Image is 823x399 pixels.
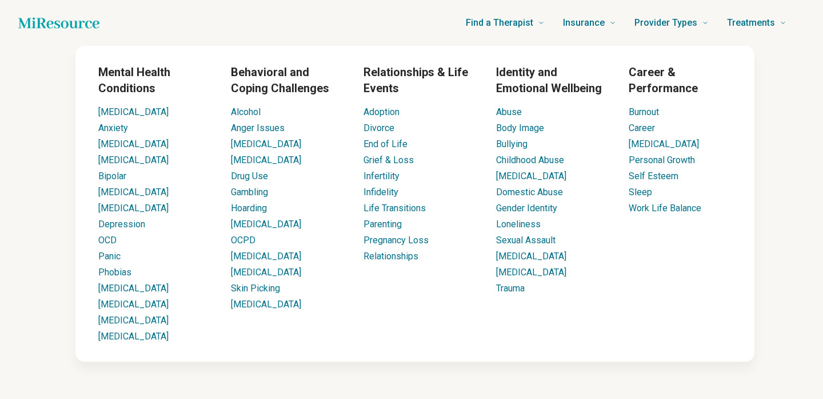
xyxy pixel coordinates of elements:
a: OCPD [231,235,255,246]
a: [MEDICAL_DATA] [231,251,301,262]
a: [MEDICAL_DATA] [496,251,566,262]
a: Alcohol [231,106,261,117]
a: Bipolar [98,171,126,181]
a: [MEDICAL_DATA] [98,283,169,294]
a: [MEDICAL_DATA] [231,139,301,149]
a: [MEDICAL_DATA] [98,139,169,149]
a: [MEDICAL_DATA] [496,171,566,181]
a: Gender Identity [496,203,557,214]
a: [MEDICAL_DATA] [231,267,301,278]
a: Trauma [496,283,525,294]
a: [MEDICAL_DATA] [98,331,169,342]
a: Pregnancy Loss [363,235,429,246]
a: Hoarding [231,203,267,214]
a: Work Life Balance [629,203,701,214]
a: [MEDICAL_DATA] [629,139,699,149]
a: Depression [98,219,145,230]
a: Anger Issues [231,123,285,133]
a: Sexual Assault [496,235,556,246]
a: Adoption [363,106,399,117]
a: Personal Growth [629,155,695,165]
a: Life Transitions [363,203,426,214]
a: [MEDICAL_DATA] [231,155,301,165]
span: Insurance [563,15,605,31]
a: Panic [98,251,121,262]
h3: Relationships & Life Events [363,64,478,96]
span: Find a Therapist [466,15,533,31]
a: [MEDICAL_DATA] [231,219,301,230]
span: Provider Types [634,15,697,31]
h3: Behavioral and Coping Challenges [231,64,345,96]
a: Gambling [231,187,268,197]
span: Treatments [727,15,775,31]
a: Drug Use [231,171,268,181]
a: [MEDICAL_DATA] [98,299,169,310]
a: Loneliness [496,219,541,230]
div: Find a Therapist [7,46,823,362]
a: Home page [18,11,99,34]
a: Parenting [363,219,402,230]
a: Grief & Loss [363,155,414,165]
a: [MEDICAL_DATA] [98,106,169,117]
a: OCD [98,235,117,246]
a: [MEDICAL_DATA] [98,155,169,165]
a: Bullying [496,139,528,149]
a: [MEDICAL_DATA] [496,267,566,278]
h3: Identity and Emotional Wellbeing [496,64,610,96]
a: [MEDICAL_DATA] [98,203,169,214]
h3: Mental Health Conditions [98,64,213,96]
a: Anxiety [98,123,128,133]
a: [MEDICAL_DATA] [231,299,301,310]
a: Body Image [496,123,544,133]
a: Sleep [629,187,652,197]
a: End of Life [363,139,407,149]
a: [MEDICAL_DATA] [98,187,169,197]
a: Skin Picking [231,283,280,294]
a: Infidelity [363,187,398,197]
a: Career [629,123,655,133]
a: Childhood Abuse [496,155,564,165]
a: Burnout [629,106,659,117]
a: Domestic Abuse [496,187,563,197]
h3: Career & Performance [629,64,732,96]
a: Divorce [363,123,394,133]
a: Relationships [363,251,418,262]
a: [MEDICAL_DATA] [98,315,169,326]
a: Infertility [363,171,399,181]
a: Phobias [98,267,131,278]
a: Self Esteem [629,171,678,181]
a: Abuse [496,106,522,117]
